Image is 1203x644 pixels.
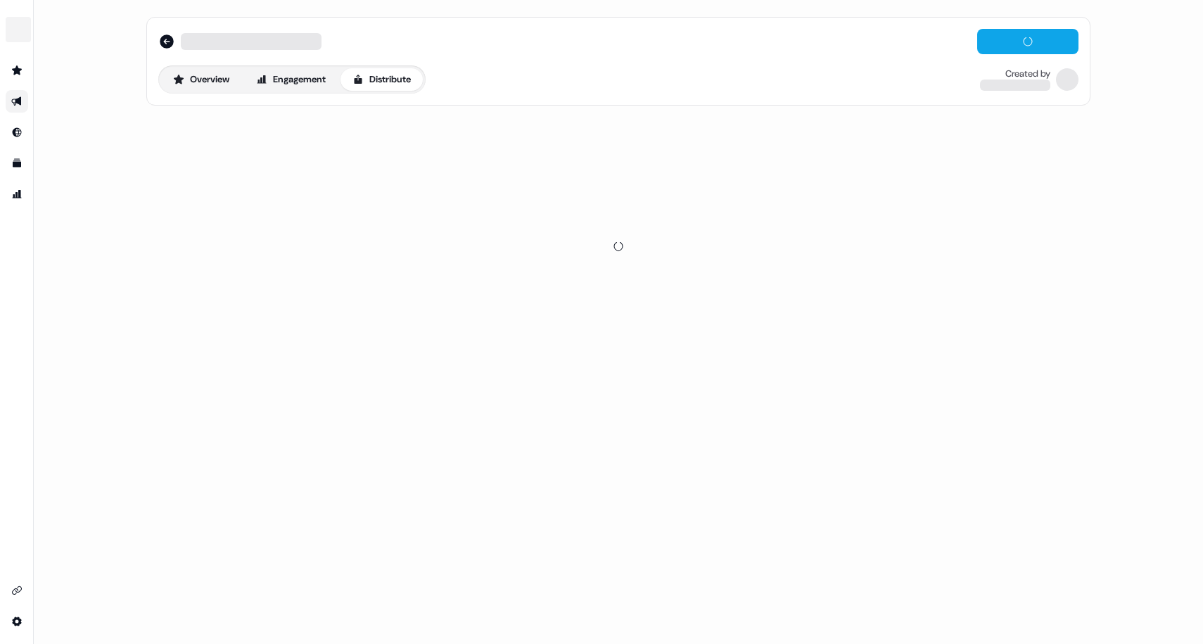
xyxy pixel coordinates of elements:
a: Go to attribution [6,183,28,206]
a: Go to integrations [6,579,28,602]
div: Created by [1005,68,1050,80]
a: Go to Inbound [6,121,28,144]
button: Engagement [244,68,338,91]
a: Go to prospects [6,59,28,82]
a: Go to templates [6,152,28,175]
button: Distribute [340,68,423,91]
a: Go to integrations [6,610,28,633]
a: Go to outbound experience [6,90,28,113]
button: Overview [161,68,241,91]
